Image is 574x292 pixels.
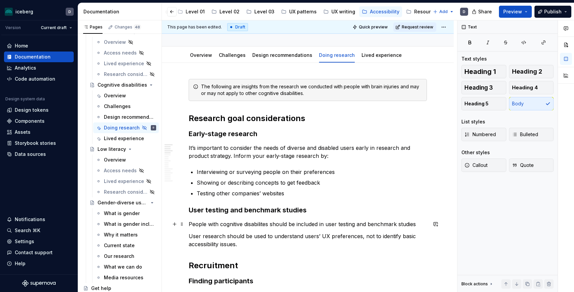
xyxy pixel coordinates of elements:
div: UX writing [331,8,355,15]
div: Data sources [15,151,46,158]
a: Research considerations [93,69,159,80]
button: Request review [393,22,436,32]
a: What we can do [93,262,159,272]
button: Bulleted [509,128,554,141]
a: Documentation [4,52,74,62]
div: Accessibility [370,8,399,15]
a: Overview [190,52,212,58]
div: Block actions [461,279,494,289]
a: Overview [93,37,159,47]
a: Assets [4,127,74,137]
a: Lived experience [93,58,159,69]
div: Block actions [461,281,488,287]
div: Storybook stories [15,140,56,147]
a: Challenges [219,52,246,58]
div: Research considerations [104,189,147,195]
div: Lived experience [359,48,404,62]
a: What is gender [93,208,159,219]
h2: Recruitment [189,260,427,271]
div: Access needs [104,167,137,174]
button: icebergD [1,4,76,19]
div: Contact support [15,249,53,256]
div: Settings [15,238,34,245]
div: Level 01 [186,8,205,15]
div: Low literacy [98,146,126,153]
span: Heading 5 [464,100,489,107]
a: Data sources [4,149,74,160]
a: Analytics [4,63,74,73]
button: Search ⌘K [4,225,74,236]
a: Storybook stories [4,138,74,149]
div: Challenges [104,103,131,110]
div: D [153,124,154,131]
div: Cognitive disabilities [98,82,147,88]
div: Lived experience [104,60,144,67]
div: Media resources [104,274,143,281]
button: Notifications [4,214,74,225]
a: What is gender inclusion [93,219,159,229]
a: Media resources [93,272,159,283]
a: Access needs [93,165,159,176]
span: Heading 3 [464,84,493,91]
span: Request review [402,24,433,30]
div: Draft [227,23,248,31]
a: Design recommendations [252,52,312,58]
a: Components [4,116,74,126]
button: Quick preview [350,22,391,32]
span: Publish [544,8,562,15]
div: Overview [104,39,126,45]
div: Level 03 [254,8,274,15]
div: Design system data [5,96,45,102]
svg: Supernova Logo [22,280,56,287]
a: Challenges [93,101,159,112]
div: Doing research [104,124,140,131]
div: Documentation [83,8,159,15]
span: Quick preview [359,24,388,30]
span: Numbered [464,131,496,138]
a: Doing research [319,52,355,58]
div: Level 02 [219,8,240,15]
a: Settings [4,236,74,247]
span: Share [478,8,492,15]
button: Numbered [461,128,506,141]
button: Callout [461,159,506,172]
div: What is gender [104,210,140,217]
strong: Research goal considerations [189,113,305,123]
button: Add [431,7,456,16]
p: It’s important to consider the needs of diverse and disabled users early in research and product ... [189,144,427,160]
p: Testing other companies’ websites [197,189,427,197]
img: 418c6d47-6da6-4103-8b13-b5999f8989a1.png [5,8,13,16]
span: Add [439,9,448,14]
div: List styles [461,118,485,125]
h3: Finding participants [189,276,427,286]
button: Heading 3 [461,81,506,94]
div: Components [15,118,45,124]
span: This page has been edited. [167,24,222,30]
a: Design recommendations [93,112,159,122]
div: Other styles [461,149,490,156]
span: Quote [512,162,534,169]
div: Design recommendations [250,48,315,62]
a: Gender-diverse users [87,197,159,208]
div: Lived experience [104,178,144,185]
a: Access needs [93,47,159,58]
div: Overview [104,92,126,99]
span: Heading 1 [464,68,496,75]
div: Gender-diverse users [98,199,148,206]
button: Preview [499,6,532,18]
span: Bulleted [512,131,538,138]
a: Level 02 [209,6,242,17]
div: Home [15,42,28,49]
div: Pages [83,24,103,30]
a: Research considerations [93,187,159,197]
div: Current state [104,242,135,249]
button: Contact support [4,247,74,258]
div: Access needs [104,50,137,56]
span: Preview [503,8,522,15]
span: Callout [464,162,488,169]
a: Low literacy [87,144,159,155]
a: Level 03 [244,6,277,17]
p: Interviewing or surveying people on their preferences [197,168,427,176]
div: Changes [115,24,141,30]
div: Help [15,260,25,267]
